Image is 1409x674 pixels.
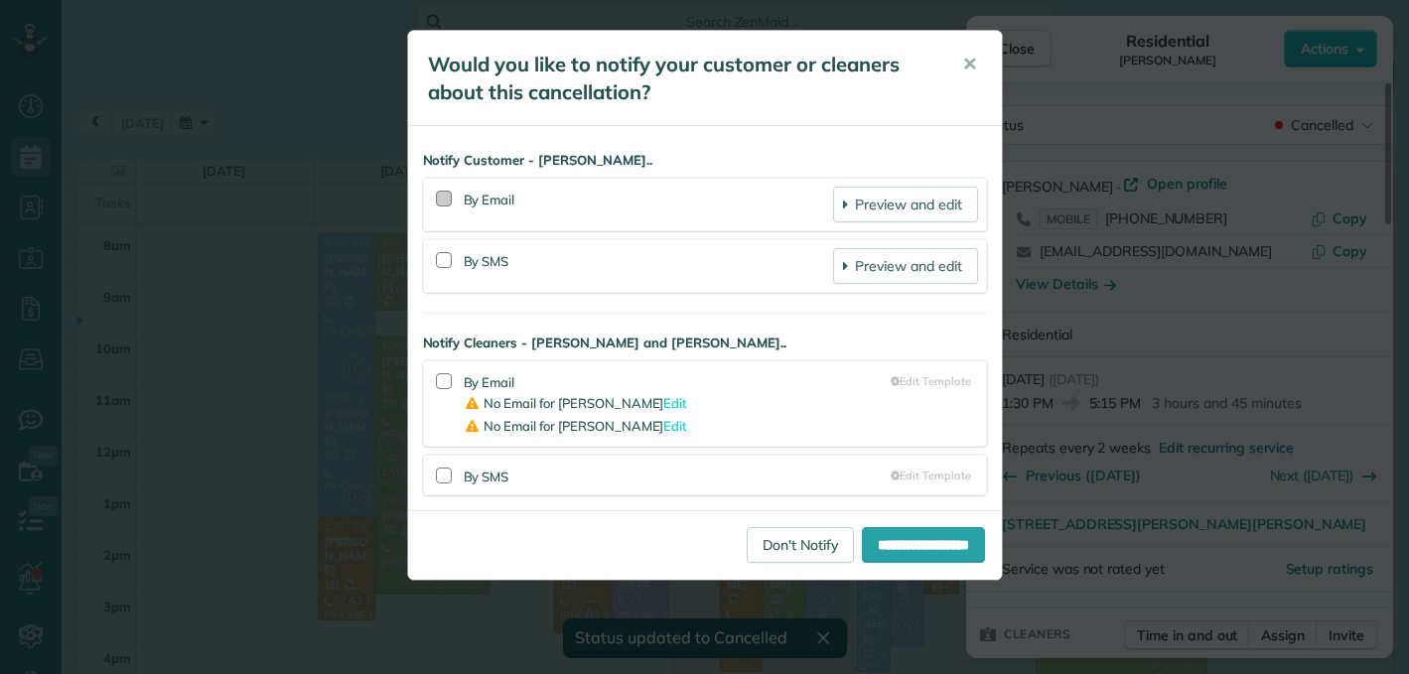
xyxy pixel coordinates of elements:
[464,415,892,438] div: No Email for [PERSON_NAME]
[891,468,970,483] a: Edit Template
[833,187,977,222] a: Preview and edit
[464,248,834,284] div: By SMS
[663,395,687,411] a: Edit
[962,53,977,75] span: ✕
[464,369,892,438] div: By Email
[428,51,934,106] h5: Would you like to notify your customer or cleaners about this cancellation?
[464,392,892,415] div: No Email for [PERSON_NAME]
[747,527,854,563] a: Don't Notify
[464,187,834,222] div: By Email
[464,464,892,486] div: By SMS
[663,418,687,434] a: Edit
[891,373,970,389] a: Edit Template
[423,334,987,352] strong: Notify Cleaners - [PERSON_NAME] and [PERSON_NAME]..
[833,248,977,284] a: Preview and edit
[423,151,987,170] strong: Notify Customer - [PERSON_NAME]..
